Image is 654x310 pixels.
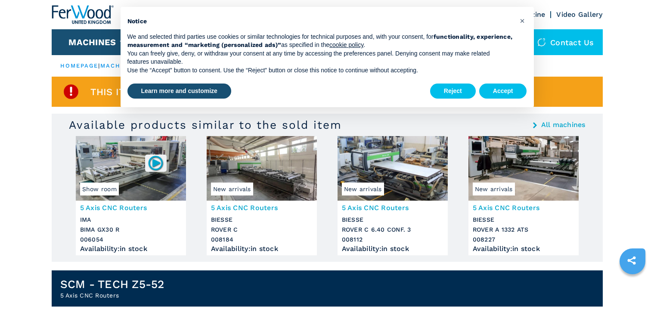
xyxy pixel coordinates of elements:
[147,155,164,171] img: 006054
[342,215,443,245] h3: BIESSE ROVER C 6.40 CONF. 3 008112
[80,247,182,251] div: Availability : in stock
[127,66,513,75] p: Use the “Accept” button to consent. Use the “Reject” button or close this notice to continue with...
[338,136,448,201] img: 5 Axis CNC Routers BIESSE ROVER C 6.40 CONF. 3
[207,136,317,255] a: 5 Axis CNC Routers BIESSE ROVER CNew arrivals5 Axis CNC RoutersBIESSEROVER C008184Availability:in...
[76,136,186,201] img: 5 Axis CNC Routers IMA BIMA GX30 R
[60,291,164,300] h2: 5 Axis CNC Routers
[473,203,574,213] h3: 5 Axis CNC Routers
[430,84,476,99] button: Reject
[473,247,574,251] div: Availability : in stock
[617,271,648,304] iframe: Chat
[127,84,231,99] button: Learn more and customize
[541,121,586,128] a: All machines
[329,41,363,48] a: cookie policy
[52,5,114,24] img: Ferwood
[479,84,527,99] button: Accept
[100,62,137,69] a: machines
[60,62,99,69] a: HOMEPAGE
[342,247,443,251] div: Availability : in stock
[62,83,80,100] img: SoldProduct
[342,203,443,213] h3: 5 Axis CNC Routers
[468,136,579,201] img: 5 Axis CNC Routers BIESSE ROVER A 1332 ATS
[211,203,313,213] h3: 5 Axis CNC Routers
[127,50,513,66] p: You can freely give, deny, or withdraw your consent at any time by accessing the preferences pane...
[80,183,119,195] span: Show room
[211,247,313,251] div: Availability : in stock
[473,183,515,195] span: New arrivals
[98,62,100,69] span: |
[68,37,116,47] button: Machines
[342,183,384,195] span: New arrivals
[468,136,579,255] a: 5 Axis CNC Routers BIESSE ROVER A 1332 ATSNew arrivals5 Axis CNC RoutersBIESSEROVER A 1332 ATS008...
[529,29,603,55] div: Contact us
[520,15,525,26] span: ×
[537,38,546,46] img: Contact us
[211,183,253,195] span: New arrivals
[127,33,513,50] p: We and selected third parties use cookies or similar technologies for technical purposes and, wit...
[76,136,186,255] a: 5 Axis CNC Routers IMA BIMA GX30 RShow room0060545 Axis CNC RoutersIMABIMA GX30 R006054Availabili...
[556,10,602,19] a: Video Gallery
[211,215,313,245] h3: BIESSE ROVER C 008184
[80,203,182,213] h3: 5 Axis CNC Routers
[69,118,342,132] h3: Available products similar to the sold item
[60,277,164,291] h1: SCM - TECH Z5-52
[473,215,574,245] h3: BIESSE ROVER A 1332 ATS 008227
[80,215,182,245] h3: IMA BIMA GX30 R 006054
[621,250,642,271] a: sharethis
[516,14,530,28] button: Close this notice
[90,87,227,97] span: This item is already sold
[127,17,513,26] h2: Notice
[127,33,513,49] strong: functionality, experience, measurement and “marketing (personalized ads)”
[207,136,317,201] img: 5 Axis CNC Routers BIESSE ROVER C
[338,136,448,255] a: 5 Axis CNC Routers BIESSE ROVER C 6.40 CONF. 3New arrivals5 Axis CNC RoutersBIESSEROVER C 6.40 CO...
